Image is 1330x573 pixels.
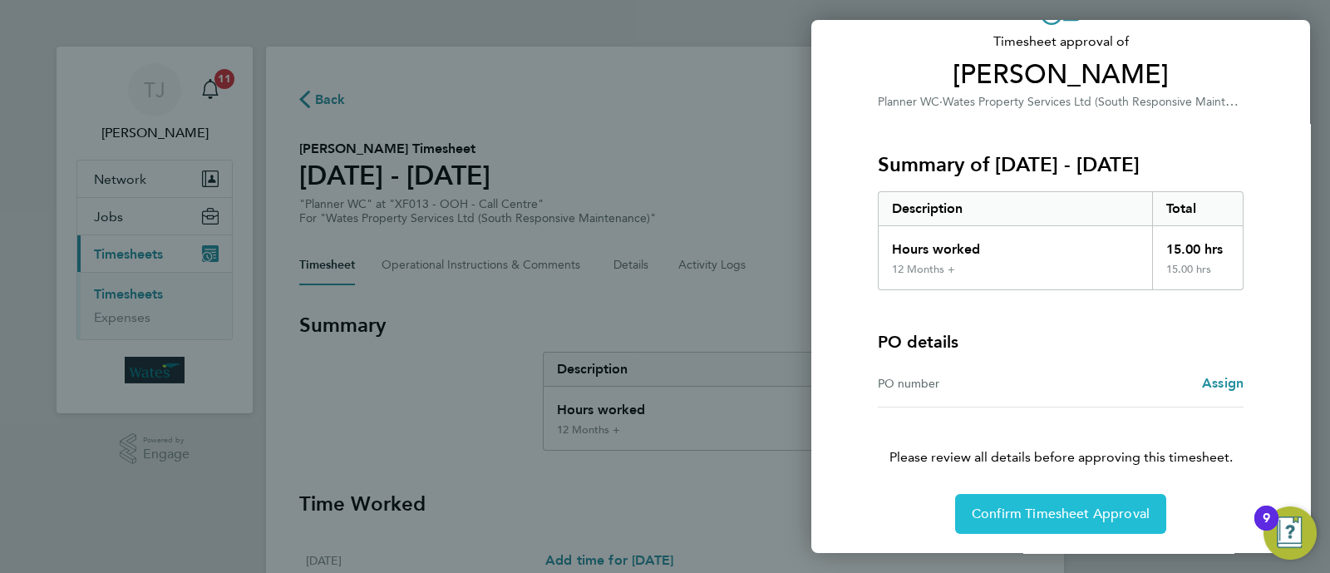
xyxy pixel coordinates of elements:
span: [PERSON_NAME] [878,58,1244,91]
div: 9 [1263,518,1270,540]
span: Wates Property Services Ltd (South Responsive Maintenance) [943,93,1267,109]
button: Confirm Timesheet Approval [955,494,1166,534]
span: · [939,95,943,109]
div: 15.00 hrs [1152,263,1244,289]
div: Summary of 16 - 22 Aug 2025 [878,191,1244,290]
div: 15.00 hrs [1152,226,1244,263]
span: Assign [1202,375,1244,391]
span: Timesheet approval of [878,32,1244,52]
div: Hours worked [879,226,1152,263]
span: Planner WC [878,95,939,109]
div: 12 Months + [892,263,955,276]
span: Confirm Timesheet Approval [972,506,1150,522]
div: Total [1152,192,1244,225]
h4: PO details [878,330,958,353]
div: Description [879,192,1152,225]
a: Assign [1202,373,1244,393]
div: PO number [878,373,1061,393]
button: Open Resource Center, 9 new notifications [1263,506,1317,560]
p: Please review all details before approving this timesheet. [858,408,1263,467]
h3: Summary of [DATE] - [DATE] [878,151,1244,178]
